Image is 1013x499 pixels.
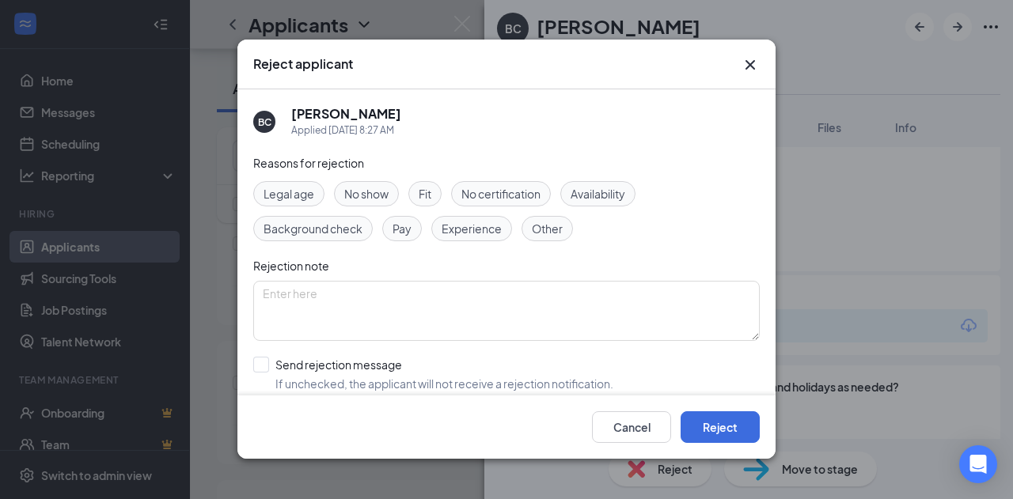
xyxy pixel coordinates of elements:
span: No show [344,185,389,202]
span: Background check [264,220,362,237]
span: Fit [419,185,431,202]
div: Applied [DATE] 8:27 AM [291,123,401,138]
span: Legal age [264,185,314,202]
button: Reject [681,412,760,444]
div: Open Intercom Messenger [959,445,997,483]
span: Other [532,220,563,237]
span: Rejection note [253,259,329,273]
span: Availability [571,185,625,202]
h5: [PERSON_NAME] [291,105,401,123]
div: BC [258,115,271,129]
span: No certification [461,185,541,202]
h3: Reject applicant [253,55,353,73]
svg: Cross [741,55,760,74]
span: Pay [393,220,412,237]
span: Experience [442,220,502,237]
button: Cancel [592,412,671,444]
button: Close [741,55,760,74]
span: Reasons for rejection [253,156,364,170]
